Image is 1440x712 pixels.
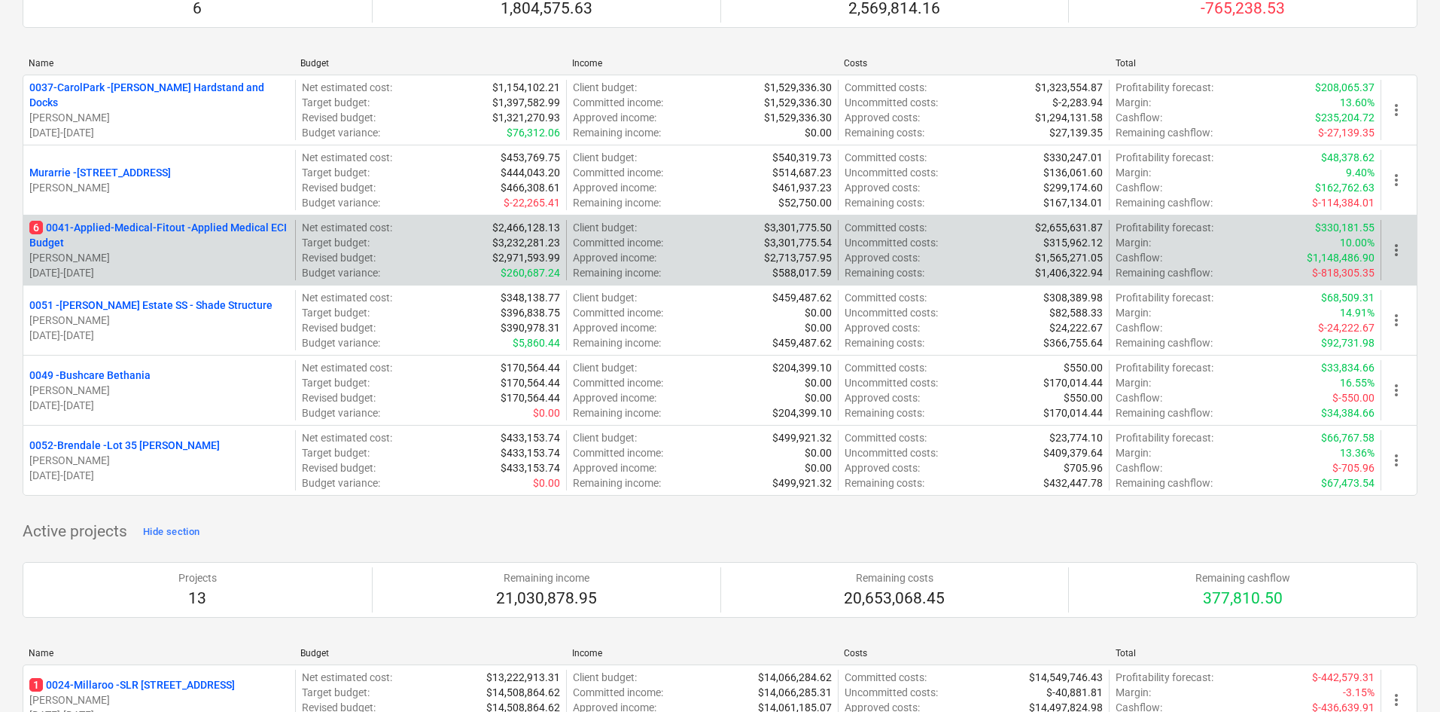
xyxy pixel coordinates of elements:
[501,430,560,445] p: $433,153.74
[1049,125,1103,140] p: $27,139.35
[29,438,220,453] p: 0052-Brendale - Lot 35 [PERSON_NAME]
[501,165,560,180] p: $444,043.20
[1116,290,1213,305] p: Profitability forecast :
[778,195,832,210] p: $52,750.00
[845,150,927,165] p: Committed costs :
[1116,375,1151,390] p: Margin :
[504,195,560,210] p: $-22,265.41
[302,95,370,110] p: Target budget :
[764,235,832,250] p: $3,301,775.54
[844,58,1104,69] div: Costs
[486,685,560,700] p: $14,508,864.62
[178,588,217,610] p: 13
[772,265,832,280] p: $588,017.59
[29,368,289,413] div: 0049 -Bushcare Bethania[PERSON_NAME][DATE]-[DATE]
[29,398,289,413] p: [DATE] - [DATE]
[1035,80,1103,95] p: $1,323,554.87
[1318,320,1375,335] p: $-24,222.67
[1035,220,1103,235] p: $2,655,631.87
[492,235,560,250] p: $3,232,281.23
[501,320,560,335] p: $390,978.31
[1116,80,1213,95] p: Profitability forecast :
[1315,220,1375,235] p: $330,181.55
[1195,588,1290,610] p: 377,810.50
[1116,165,1151,180] p: Margin :
[805,375,832,390] p: $0.00
[1116,430,1213,445] p: Profitability forecast :
[758,685,832,700] p: $14,066,285.31
[29,328,289,343] p: [DATE] - [DATE]
[805,445,832,460] p: $0.00
[758,670,832,685] p: $14,066,284.62
[1312,265,1375,280] p: $-818,305.35
[1116,195,1213,210] p: Remaining cashflow :
[1116,235,1151,250] p: Margin :
[573,360,637,375] p: Client budget :
[772,180,832,195] p: $461,937.23
[29,165,171,180] p: Murarrie - [STREET_ADDRESS]
[845,165,938,180] p: Uncommitted costs :
[1116,390,1162,405] p: Cashflow :
[572,648,832,659] div: Income
[1315,180,1375,195] p: $162,762.63
[178,570,217,585] p: Projects
[29,648,288,659] div: Name
[1321,150,1375,165] p: $48,378.62
[845,125,924,140] p: Remaining costs :
[302,80,392,95] p: Net estimated cost :
[1321,430,1375,445] p: $66,767.58
[1116,460,1162,475] p: Cashflow :
[573,290,637,305] p: Client budget :
[1195,570,1290,585] p: Remaining cashflow
[533,405,560,420] p: $0.00
[29,80,289,140] div: 0037-CarolPark -[PERSON_NAME] Hardstand and Docks[PERSON_NAME][DATE]-[DATE]
[302,305,370,320] p: Target budget :
[1116,335,1213,350] p: Remaining cashflow :
[302,265,380,280] p: Budget variance :
[1116,125,1213,140] p: Remaining cashflow :
[772,360,832,375] p: $204,399.10
[845,375,938,390] p: Uncommitted costs :
[1315,110,1375,125] p: $235,204.72
[845,335,924,350] p: Remaining costs :
[1318,125,1375,140] p: $-27,139.35
[573,375,663,390] p: Committed income :
[1116,180,1162,195] p: Cashflow :
[29,265,289,280] p: [DATE] - [DATE]
[1043,150,1103,165] p: $330,247.01
[764,220,832,235] p: $3,301,775.50
[302,430,392,445] p: Net estimated cost :
[1346,165,1375,180] p: 9.40%
[1116,58,1375,69] div: Total
[1049,320,1103,335] p: $24,222.67
[845,475,924,490] p: Remaining costs :
[1116,648,1375,659] div: Total
[1116,445,1151,460] p: Margin :
[573,250,656,265] p: Approved income :
[573,460,656,475] p: Approved income :
[302,445,370,460] p: Target budget :
[29,80,289,110] p: 0037-CarolPark - [PERSON_NAME] Hardstand and Docks
[302,220,392,235] p: Net estimated cost :
[501,375,560,390] p: $170,564.44
[302,250,376,265] p: Revised budget :
[1332,390,1375,405] p: $-550.00
[29,110,289,125] p: [PERSON_NAME]
[573,320,656,335] p: Approved income :
[845,265,924,280] p: Remaining costs :
[1116,110,1162,125] p: Cashflow :
[1340,95,1375,110] p: 13.60%
[501,360,560,375] p: $170,564.44
[772,335,832,350] p: $459,487.62
[1340,305,1375,320] p: 14.91%
[845,80,927,95] p: Committed costs :
[772,150,832,165] p: $540,319.73
[1043,405,1103,420] p: $170,014.44
[501,180,560,195] p: $466,308.61
[764,110,832,125] p: $1,529,336.30
[486,670,560,685] p: $13,222,913.31
[501,460,560,475] p: $433,153.74
[573,265,661,280] p: Remaining income :
[772,430,832,445] p: $499,921.32
[302,685,370,700] p: Target budget :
